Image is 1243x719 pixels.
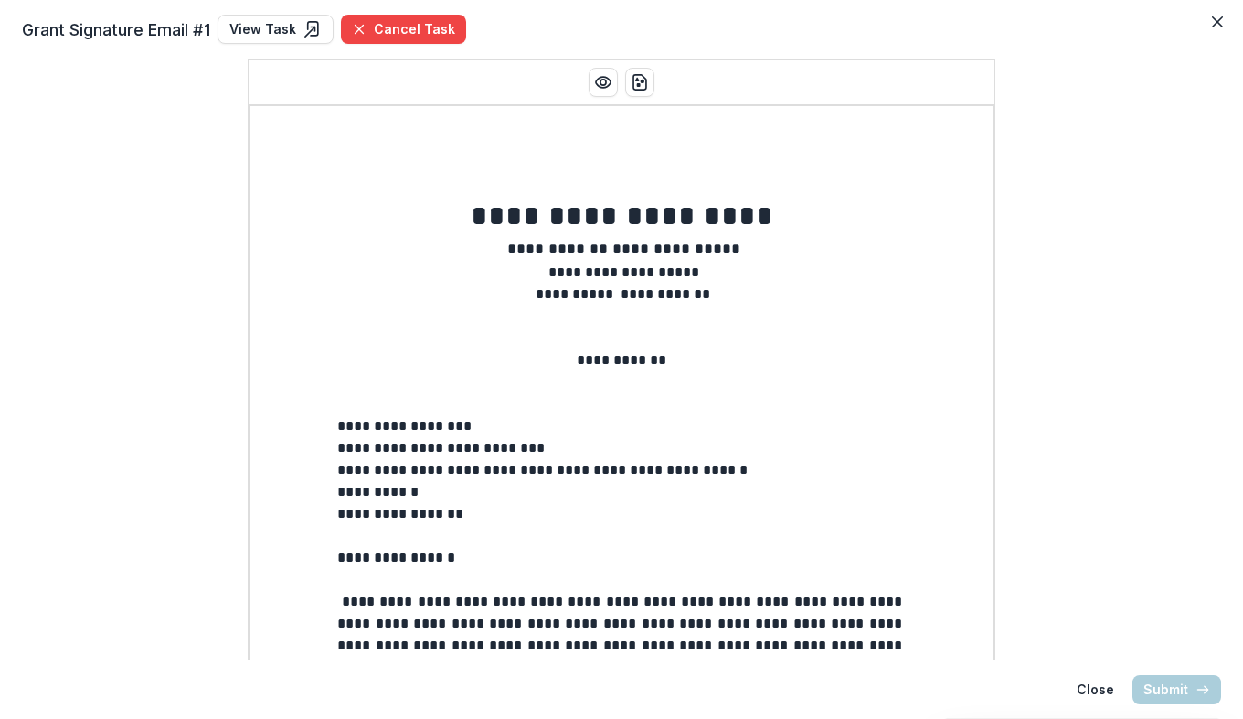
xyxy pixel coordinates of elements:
[22,17,210,42] span: Grant Signature Email #1
[341,15,466,44] button: Cancel Task
[1066,675,1125,704] button: Close
[589,68,618,97] button: Preview preview-doc.pdf
[218,15,334,44] a: View Task
[1203,7,1232,37] button: Close
[625,68,654,97] button: download-word
[1132,675,1221,704] button: Submit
